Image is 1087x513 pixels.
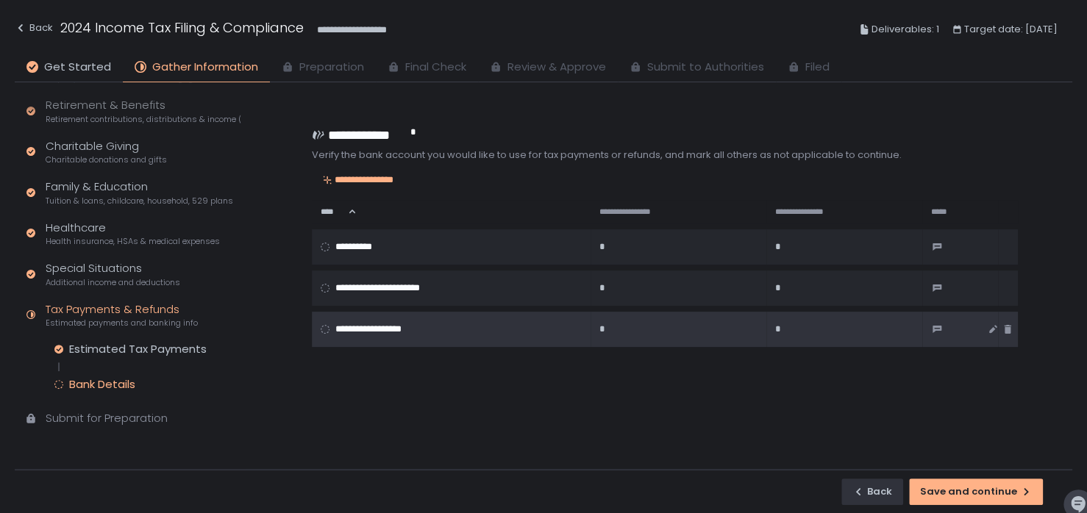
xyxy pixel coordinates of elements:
[872,21,939,38] span: Deliverables: 1
[852,485,892,498] div: Back
[647,59,764,76] span: Submit to Authorities
[46,318,198,329] span: Estimated payments and banking info
[152,59,258,76] span: Gather Information
[60,18,304,37] h1: 2024 Income Tax Filing & Compliance
[69,342,207,356] div: Estimated Tax Payments
[909,478,1043,505] button: Save and continue
[805,59,830,76] span: Filed
[46,236,220,247] span: Health insurance, HSAs & medical expenses
[69,377,135,392] div: Bank Details
[46,260,180,288] div: Special Situations
[46,277,180,288] span: Additional income and deductions
[46,301,198,329] div: Tax Payments & Refunds
[15,18,53,42] button: Back
[15,19,53,37] div: Back
[841,478,903,505] button: Back
[46,195,233,207] span: Tuition & loans, childcare, household, 529 plans
[312,148,1018,162] div: Verify the bank account you would like to use for tax payments or refunds, and mark all others as...
[46,114,240,125] span: Retirement contributions, distributions & income (1099-R, 5498)
[299,59,364,76] span: Preparation
[920,485,1032,498] div: Save and continue
[507,59,606,76] span: Review & Approve
[44,59,111,76] span: Get Started
[46,410,168,427] div: Submit for Preparation
[964,21,1058,38] span: Target date: [DATE]
[405,59,466,76] span: Final Check
[46,138,167,166] div: Charitable Giving
[46,97,240,125] div: Retirement & Benefits
[46,220,220,248] div: Healthcare
[46,154,167,165] span: Charitable donations and gifts
[46,179,233,207] div: Family & Education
